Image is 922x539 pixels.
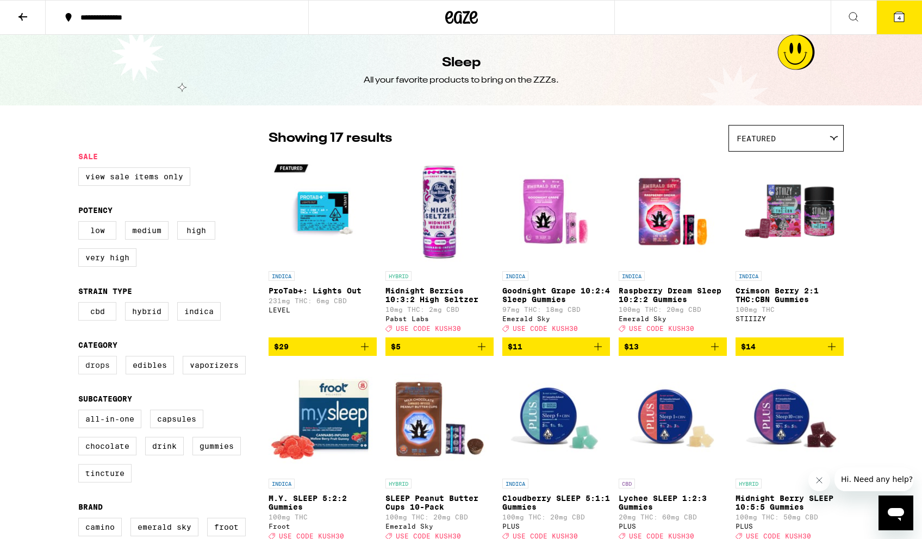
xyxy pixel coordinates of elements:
[78,518,122,536] label: Camino
[78,221,116,240] label: Low
[619,306,727,313] p: 100mg THC: 20mg CBD
[192,437,241,455] label: Gummies
[78,410,141,428] label: All-In-One
[619,157,727,337] a: Open page for Raspberry Dream Sleep 10:2:2 Gummies from Emerald Sky
[207,518,246,536] label: Froot
[619,271,645,281] p: INDICA
[736,157,844,266] img: STIIIZY - Crimson Berry 2:1 THC:CBN Gummies
[269,337,377,356] button: Add to bag
[385,157,494,337] a: Open page for Midnight Berries 10:3:2 High Seltzer from Pabst Labs
[502,315,610,322] div: Emerald Sky
[508,342,522,351] span: $11
[736,157,844,337] a: Open page for Crimson Berry 2:1 THC:CBN Gummies from STIIIZY
[269,157,377,337] a: Open page for ProTab+: Lights Out from LEVEL
[145,437,184,455] label: Drink
[619,315,727,322] div: Emerald Sky
[736,479,762,488] p: HYBRID
[78,437,136,455] label: Chocolate
[269,306,377,314] div: LEVEL
[385,271,412,281] p: HYBRID
[78,302,116,321] label: CBD
[125,221,169,240] label: Medium
[269,479,295,488] p: INDICA
[385,337,494,356] button: Add to bag
[502,523,610,530] div: PLUS
[269,494,377,511] p: M.Y. SLEEP 5:2:2 Gummies
[741,342,756,351] span: $14
[396,325,461,332] span: USE CODE KUSH30
[78,464,132,482] label: Tincture
[150,410,203,428] label: Capsules
[736,315,844,322] div: STIIIZY
[78,394,132,403] legend: Subcategory
[274,342,289,351] span: $29
[385,513,494,521] p: 100mg THC: 20mg CBD
[269,129,392,148] p: Showing 17 results
[736,337,844,356] button: Add to bag
[269,271,295,281] p: INDICA
[619,337,727,356] button: Add to bag
[385,494,494,511] p: SLEEP Peanut Butter Cups 10-Pack
[78,356,117,374] label: Drops
[502,513,610,521] p: 100mg THC: 20mg CBD
[736,513,844,521] p: 100mg THC: 50mg CBD
[502,494,610,511] p: Cloudberry SLEEP 5:1:1 Gummies
[78,503,103,511] legend: Brand
[898,15,901,21] span: 4
[502,157,610,266] img: Emerald Sky - Goodnight Grape 10:2:4 Sleep Gummies
[619,286,727,304] p: Raspberry Dream Sleep 10:2:2 Gummies
[385,523,494,530] div: Emerald Sky
[269,523,377,530] div: Froot
[269,365,377,473] img: Froot - M.Y. SLEEP 5:2:2 Gummies
[442,54,481,72] h1: Sleep
[78,167,190,186] label: View Sale Items Only
[78,287,132,296] legend: Strain Type
[385,286,494,304] p: Midnight Berries 10:3:2 High Seltzer
[502,157,610,337] a: Open page for Goodnight Grape 10:2:4 Sleep Gummies from Emerald Sky
[502,365,610,473] img: PLUS - Cloudberry SLEEP 5:1:1 Gummies
[737,134,776,143] span: Featured
[736,523,844,530] div: PLUS
[183,356,246,374] label: Vaporizers
[78,152,98,161] legend: Sale
[130,518,198,536] label: Emerald Sky
[876,1,922,34] button: 4
[385,479,412,488] p: HYBRID
[736,306,844,313] p: 100mg THC
[177,221,215,240] label: High
[269,286,377,295] p: ProTab+: Lights Out
[736,494,844,511] p: Midnight Berry SLEEP 10:5:5 Gummies
[619,365,727,473] img: PLUS - Lychee SLEEP 1:2:3 Gummies
[736,271,762,281] p: INDICA
[269,513,377,521] p: 100mg THC
[629,325,694,332] span: USE CODE KUSH30
[619,479,635,488] p: CBD
[502,479,528,488] p: INDICA
[736,365,844,473] img: PLUS - Midnight Berry SLEEP 10:5:5 Gummies
[624,342,639,351] span: $13
[391,342,401,351] span: $5
[834,467,913,491] iframe: Message from company
[502,306,610,313] p: 97mg THC: 18mg CBD
[269,157,377,266] img: LEVEL - ProTab+: Lights Out
[736,286,844,304] p: Crimson Berry 2:1 THC:CBN Gummies
[513,325,578,332] span: USE CODE KUSH30
[78,341,117,349] legend: Category
[385,365,494,473] img: Emerald Sky - SLEEP Peanut Butter Cups 10-Pack
[126,356,174,374] label: Edibles
[125,302,169,321] label: Hybrid
[619,513,727,521] p: 20mg THC: 60mg CBD
[385,315,494,322] div: Pabst Labs
[502,271,528,281] p: INDICA
[619,157,727,266] img: Emerald Sky - Raspberry Dream Sleep 10:2:2 Gummies
[177,302,221,321] label: Indica
[78,206,113,215] legend: Potency
[619,523,727,530] div: PLUS
[364,74,559,86] div: All your favorite products to bring on the ZZZs.
[879,496,913,530] iframe: Button to launch messaging window
[619,494,727,511] p: Lychee SLEEP 1:2:3 Gummies
[269,297,377,304] p: 231mg THC: 6mg CBD
[502,337,610,356] button: Add to bag
[385,306,494,313] p: 10mg THC: 2mg CBD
